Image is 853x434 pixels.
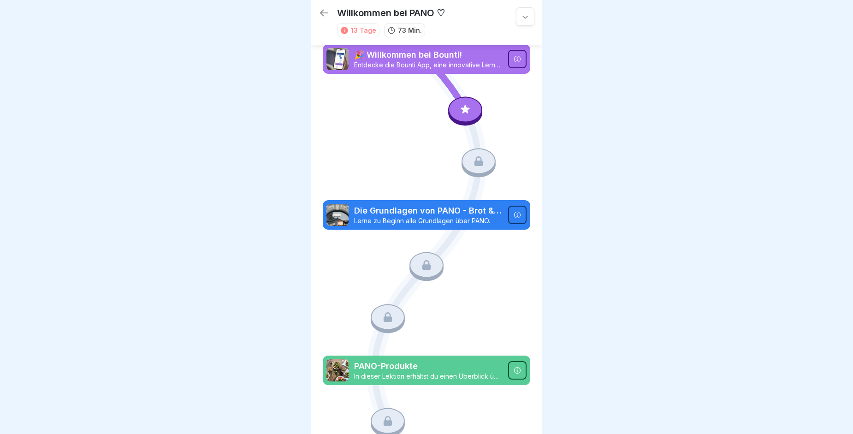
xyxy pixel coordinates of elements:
p: In dieser Lektion erhältst du einen Überblick über die PANO-Produkte. Die Zubereitung lernst du s... [354,372,503,380]
div: 13 Tage [351,25,376,35]
img: b4eu0mai1tdt6ksd7nlke1so.png [326,48,349,70]
p: Entdecke die Bounti App, eine innovative Lernplattform, die dir flexibles und unterhaltsames Lern... [354,61,503,69]
p: Lerne zu Beginn alle Grundlagen über PANO. [354,217,503,225]
p: PANO-Produkte [354,360,503,372]
img: i5ku8huejusdnph52mw20wcr.png [326,204,349,226]
p: 73 Min. [398,25,422,35]
p: Willkommen bei PANO ♡ [337,7,445,18]
p: 🎉 Willkommen bei Bounti! [354,49,503,61]
p: Die Grundlagen von PANO - Brot & Kaffee [354,205,503,217]
img: ud0fabter9ckpp17kgq0fo20.png [326,359,349,381]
